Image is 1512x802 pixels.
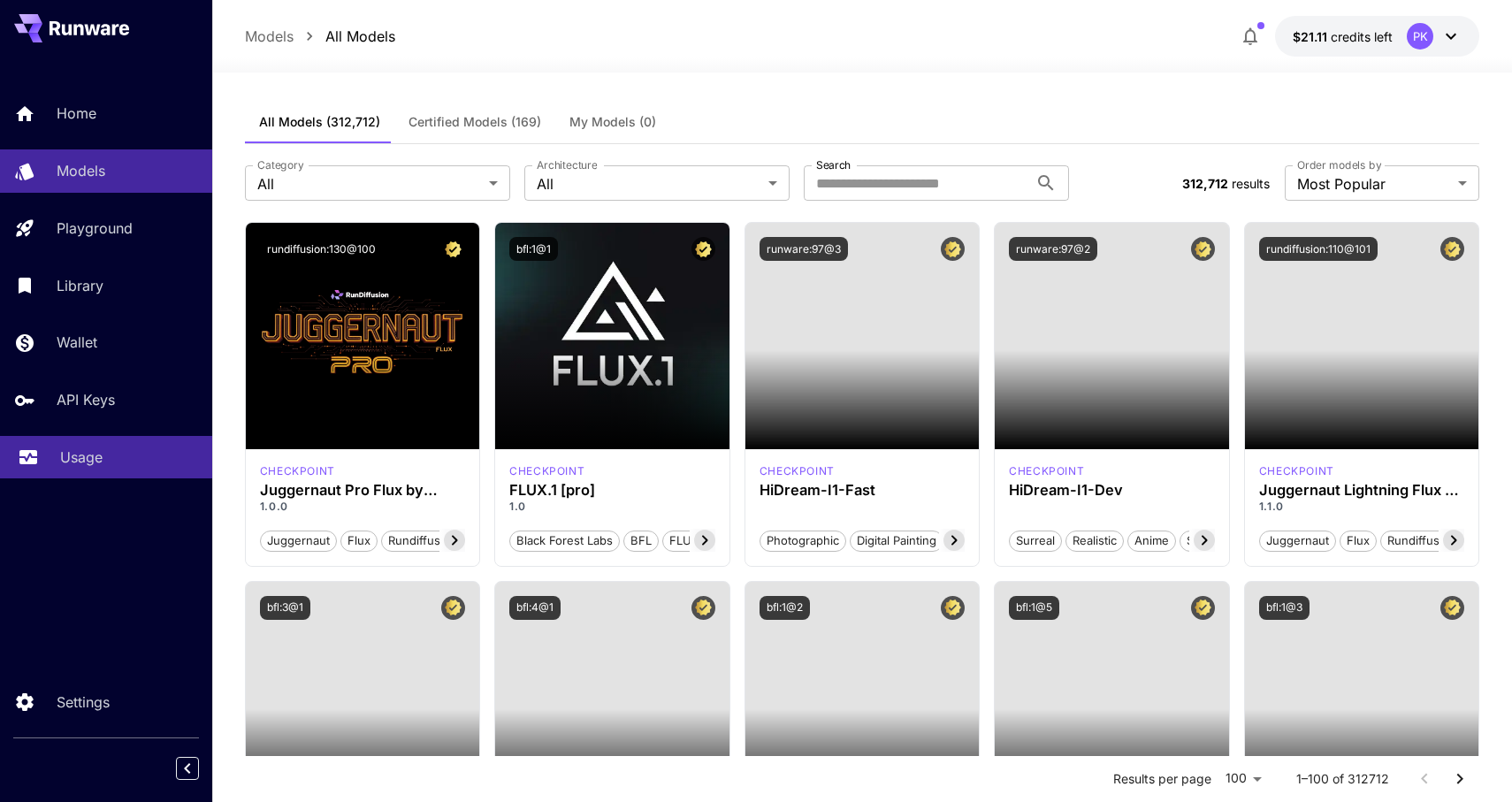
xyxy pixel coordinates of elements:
[1340,532,1376,550] span: flux
[57,218,133,239] p: Playground
[409,114,541,130] span: Certified Models (169)
[340,529,378,552] button: flux
[1440,596,1464,620] button: Certified Model – Vetted for best performance and includes a commercial license.
[509,463,584,479] div: fluxpro
[57,103,96,124] p: Home
[1009,529,1062,552] button: Surreal
[623,529,659,552] button: BFL
[569,114,656,130] span: My Models (0)
[57,691,110,713] p: Settings
[1259,463,1334,479] p: checkpoint
[760,482,966,499] h3: HiDream-I1-Fast
[60,447,103,468] p: Usage
[1296,770,1389,788] p: 1–100 of 312712
[510,532,619,550] span: Black Forest Labs
[1440,237,1464,261] button: Certified Model – Vetted for best performance and includes a commercial license.
[1259,499,1465,515] p: 1.1.0
[1191,596,1215,620] button: Certified Model – Vetted for best performance and includes a commercial license.
[1009,237,1097,261] button: runware:97@2
[257,173,482,195] span: All
[509,596,561,620] button: bfl:4@1
[509,499,715,515] p: 1.0
[941,237,965,261] button: Certified Model – Vetted for best performance and includes a commercial license.
[1293,29,1331,44] span: $21.11
[760,463,835,479] p: checkpoint
[663,532,744,550] span: FLUX.1 [pro]
[851,532,943,550] span: Digital Painting
[624,532,658,550] span: BFL
[1259,529,1336,552] button: juggernaut
[1180,529,1236,552] button: Stylized
[1127,529,1176,552] button: Anime
[662,529,745,552] button: FLUX.1 [pro]
[1340,529,1377,552] button: flux
[176,757,199,780] button: Collapse sidebar
[816,157,851,172] label: Search
[1297,173,1451,195] span: Most Popular
[260,237,383,261] button: rundiffusion:130@100
[1218,766,1268,791] div: 100
[1180,532,1235,550] span: Stylized
[260,499,466,515] p: 1.0.0
[1259,596,1310,620] button: bfl:1@3
[57,389,115,410] p: API Keys
[260,596,310,620] button: bfl:3@1
[691,237,715,261] button: Certified Model – Vetted for best performance and includes a commercial license.
[441,596,465,620] button: Certified Model – Vetted for best performance and includes a commercial license.
[261,532,336,550] span: juggernaut
[1381,532,1462,550] span: rundiffusion
[1009,482,1215,499] h3: HiDream-I1-Dev
[760,529,846,552] button: Photographic
[1275,16,1479,57] button: $21.10616PK
[1297,157,1381,172] label: Order models by
[57,332,97,353] p: Wallet
[245,26,294,47] a: Models
[341,532,377,550] span: flux
[1009,596,1059,620] button: bfl:1@5
[189,752,212,784] div: Collapse sidebar
[760,596,810,620] button: bfl:1@2
[760,532,845,550] span: Photographic
[1113,770,1211,788] p: Results per page
[509,529,620,552] button: Black Forest Labs
[1066,532,1123,550] span: Realistic
[245,26,395,47] nav: breadcrumb
[1259,463,1334,479] div: FLUX.1 D
[1293,27,1393,46] div: $21.10616
[57,160,105,181] p: Models
[1009,463,1084,479] p: checkpoint
[537,157,597,172] label: Architecture
[941,596,965,620] button: Certified Model – Vetted for best performance and includes a commercial license.
[1259,482,1465,499] h3: Juggernaut Lightning Flux by RunDiffusion
[259,114,380,130] span: All Models (312,712)
[382,532,463,550] span: rundiffusion
[760,463,835,479] div: HiDream Fast
[1065,529,1124,552] button: Realistic
[850,529,943,552] button: Digital Painting
[260,463,335,479] div: FLUX.1 D
[381,529,464,552] button: rundiffusion
[537,173,761,195] span: All
[1260,532,1335,550] span: juggernaut
[691,596,715,620] button: Certified Model – Vetted for best performance and includes a commercial license.
[509,237,558,261] button: bfl:1@1
[1128,532,1175,550] span: Anime
[1232,176,1270,191] span: results
[1407,23,1433,50] div: PK
[260,463,335,479] p: checkpoint
[260,482,466,499] h3: Juggernaut Pro Flux by RunDiffusion
[260,529,337,552] button: juggernaut
[325,26,395,47] a: All Models
[1380,529,1463,552] button: rundiffusion
[441,237,465,261] button: Certified Model – Vetted for best performance and includes a commercial license.
[509,463,584,479] p: checkpoint
[509,482,715,499] h3: FLUX.1 [pro]
[1009,463,1084,479] div: HiDream Dev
